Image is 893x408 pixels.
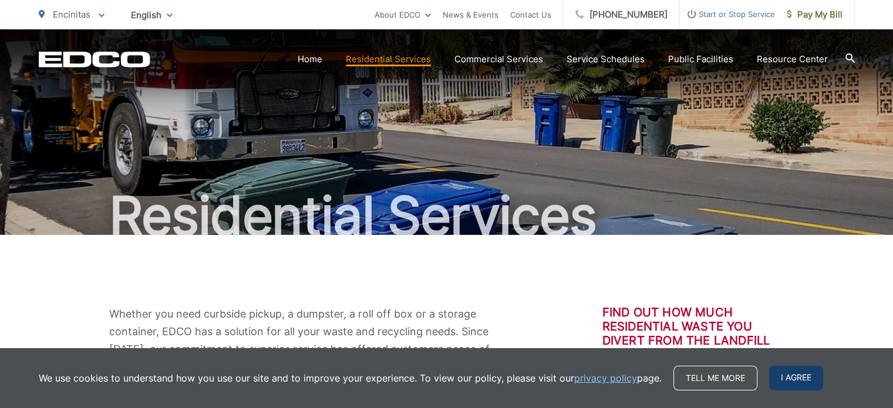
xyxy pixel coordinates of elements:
[673,366,757,390] a: Tell me more
[375,8,431,22] a: About EDCO
[510,8,551,22] a: Contact Us
[122,5,181,25] span: English
[39,187,855,245] h1: Residential Services
[787,8,843,22] span: Pay My Bill
[39,371,662,385] p: We use cookies to understand how you use our site and to improve your experience. To view our pol...
[443,8,498,22] a: News & Events
[298,52,322,66] a: Home
[769,366,823,390] span: I agree
[53,9,90,20] span: Encinitas
[346,52,431,66] a: Residential Services
[602,305,784,348] h3: Find out how much residential waste you divert from the landfill
[574,371,637,385] a: privacy policy
[39,51,150,68] a: EDCD logo. Return to the homepage.
[567,52,645,66] a: Service Schedules
[757,52,828,66] a: Resource Center
[454,52,543,66] a: Commercial Services
[109,305,503,376] p: Whether you need curbside pickup, a dumpster, a roll off box or a storage container, EDCO has a s...
[668,52,733,66] a: Public Facilities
